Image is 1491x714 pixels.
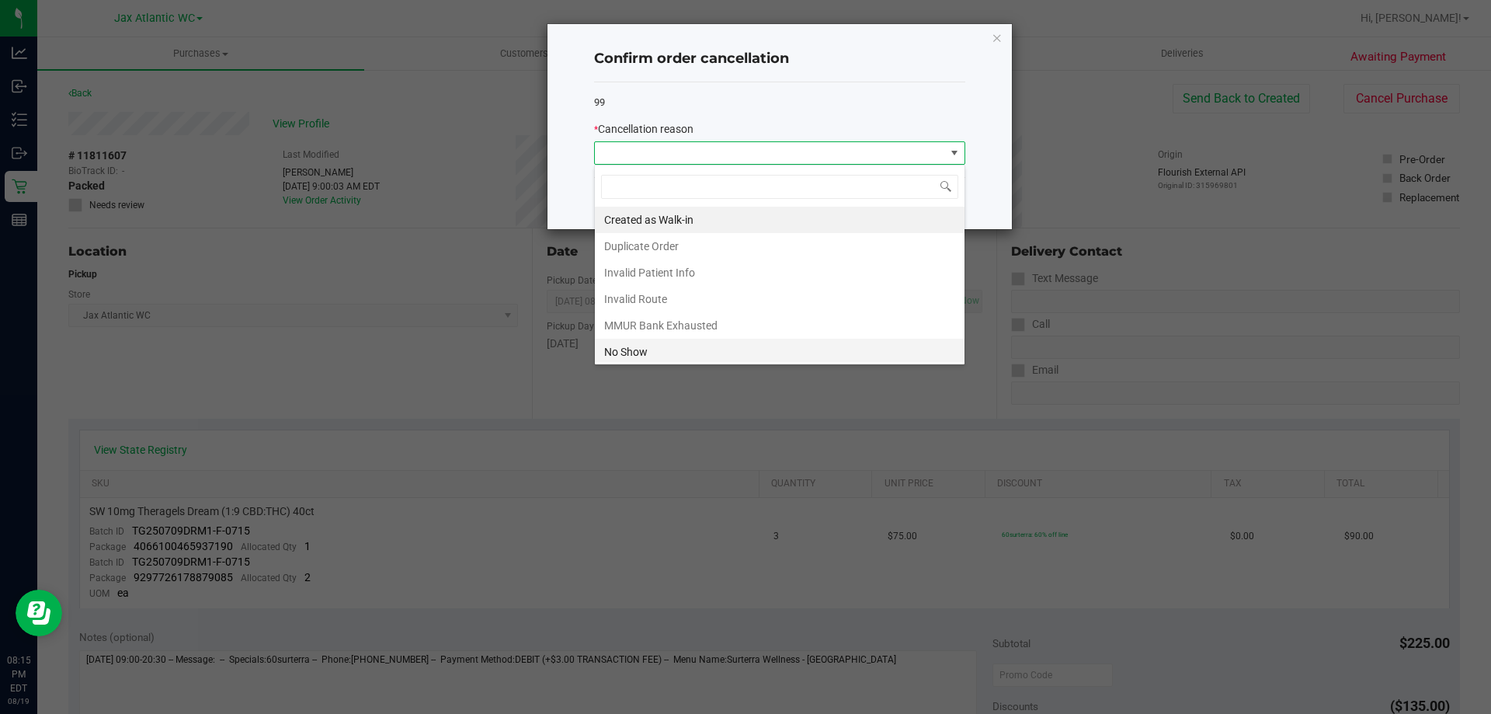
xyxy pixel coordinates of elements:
li: MMUR Bank Exhausted [595,312,964,339]
li: Duplicate Order [595,233,964,259]
li: No Show [595,339,964,365]
button: Close [992,28,1003,47]
span: 99 [594,96,605,108]
li: Created as Walk-in [595,207,964,233]
h4: Confirm order cancellation [594,49,965,69]
span: Cancellation reason [598,123,693,135]
iframe: Resource center [16,590,62,636]
li: Invalid Route [595,286,964,312]
li: Invalid Patient Info [595,259,964,286]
